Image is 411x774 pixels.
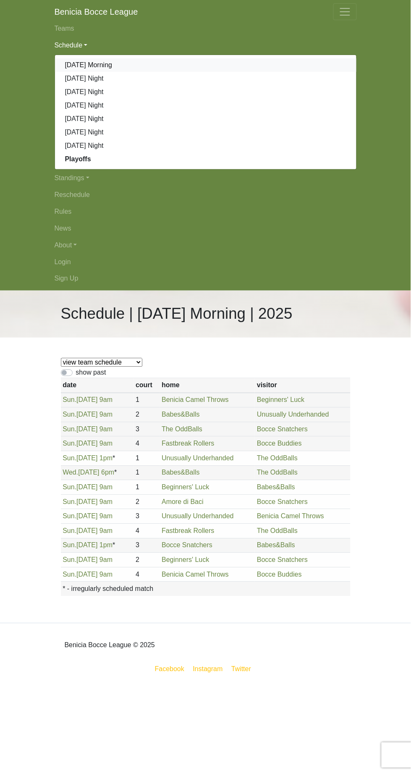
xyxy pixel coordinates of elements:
a: Sign Up [55,270,357,287]
a: Bocce Snatchers [257,499,308,506]
span: Sun. [63,396,76,404]
span: Sun. [63,411,76,418]
div: Schedule [55,55,357,170]
a: Sun.[DATE] 9am [63,396,113,404]
a: Benicia Camel Throws [162,571,229,578]
span: Sun. [63,484,76,491]
a: Unusually Underhanded [257,411,329,418]
a: Bocce Snatchers [257,556,308,564]
a: Login [55,254,357,270]
h1: Schedule | [DATE] Morning | 2025 [61,305,293,323]
td: 3 [134,538,160,553]
td: 1 [134,393,160,408]
a: Sun.[DATE] 9am [63,571,113,578]
a: Beginners' Luck [162,556,209,564]
a: Amore di Baci [162,499,204,506]
a: Unusually Underhanded [162,455,234,462]
a: Playoffs [55,152,356,166]
a: Beginners' Luck [257,396,304,404]
span: Sun. [63,556,76,564]
span: Sun. [63,440,76,447]
a: Teams [55,20,357,37]
a: Fastbreak Rollers [162,527,214,535]
a: Babes&Balls [257,484,295,491]
a: Babes&Balls [257,542,295,549]
a: Bocce Buddies [257,440,302,447]
a: Fastbreak Rollers [162,440,214,447]
a: Sun.[DATE] 1pm [63,455,113,462]
a: Babes&Balls [162,469,200,476]
a: [DATE] Night [55,99,356,112]
label: show past [76,368,106,378]
a: Twitter [230,664,258,674]
span: Sun. [63,426,76,433]
td: 3 [134,422,160,437]
span: Wed. [63,469,78,476]
td: 4 [134,524,160,538]
th: home [160,378,255,393]
a: Bocce Buddies [257,571,302,578]
a: Sun.[DATE] 9am [63,484,113,491]
strong: Playoffs [65,155,91,163]
a: Unusually Underhanded [162,513,234,520]
span: Sun. [63,499,76,506]
a: [DATE] Night [55,139,356,152]
td: 2 [134,408,160,422]
a: Beginners' Luck [162,484,209,491]
a: Facebook [153,664,186,674]
a: Sun.[DATE] 9am [63,556,113,564]
a: Sun.[DATE] 9am [63,527,113,535]
a: [DATE] Morning [55,58,356,72]
a: Standings [55,170,357,186]
a: Babes&Balls [162,411,200,418]
span: Sun. [63,527,76,535]
span: Sun. [63,455,76,462]
a: News [55,220,357,237]
a: Sun.[DATE] 9am [63,426,113,433]
span: Sun. [63,513,76,520]
a: [DATE] Night [55,112,356,126]
td: 2 [134,495,160,509]
td: 1 [134,480,160,495]
th: visitor [255,378,350,393]
td: 4 [134,567,160,582]
a: Sun.[DATE] 9am [63,513,113,520]
td: 1 [134,451,160,466]
th: date [61,378,134,393]
div: Benicia Bocce League © 2025 [55,630,357,661]
a: Benicia Camel Throws [162,396,229,404]
a: [DATE] Night [55,72,356,85]
td: 2 [134,553,160,568]
a: Rules [55,203,357,220]
a: Wed.[DATE] 6pm [63,469,114,476]
a: Sun.[DATE] 9am [63,440,113,447]
a: The OddBalls [257,469,298,476]
a: The OddBalls [162,426,202,433]
a: The OddBalls [257,527,298,535]
td: 1 [134,466,160,480]
td: 4 [134,437,160,451]
th: * - irregularly scheduled match [61,582,351,596]
a: About [55,237,357,254]
a: Instagram [191,664,225,674]
a: Reschedule [55,186,357,203]
a: [DATE] Night [55,85,356,99]
a: Sun.[DATE] 9am [63,499,113,506]
a: Benicia Camel Throws [257,513,324,520]
a: Sun.[DATE] 1pm [63,542,113,549]
span: Sun. [63,571,76,578]
a: Sun.[DATE] 9am [63,411,113,418]
td: 3 [134,509,160,524]
a: [DATE] Night [55,126,356,139]
a: The OddBalls [257,455,298,462]
th: court [134,378,160,393]
span: Sun. [63,542,76,549]
a: Benicia Bocce League [55,3,138,20]
a: Schedule [55,37,357,54]
a: Bocce Snatchers [162,542,212,549]
a: Bocce Snatchers [257,426,308,433]
button: Toggle navigation [333,3,357,20]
